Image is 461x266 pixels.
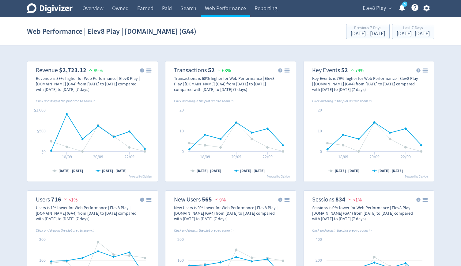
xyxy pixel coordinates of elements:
[208,66,215,74] strong: 52
[41,149,46,154] text: $0
[312,66,340,74] dt: Key Events
[30,64,155,179] svg: Revenue $2,723.12 89%
[216,68,222,72] img: positive-performance.svg
[316,257,322,263] text: 200
[36,99,95,104] i: Click and drag in the plot area to zoom in
[177,237,184,242] text: 200
[124,154,134,159] text: 22/09
[240,168,265,173] text: [DATE] - [DATE]
[59,168,83,173] text: [DATE] - [DATE]
[174,76,280,92] div: Transactions is 68% higher for Web Performance | Elev8 Play | [DOMAIN_NAME] (GA4) from [DATE] to ...
[338,154,348,159] text: 18/09
[312,205,418,221] div: Sessions is 0% lower for Web Performance | Elev8 Play | [DOMAIN_NAME] (GA4) from [DATE] to [DATE]...
[361,3,393,13] button: Elev8 Play
[102,168,127,173] text: [DATE] - [DATE]
[179,128,184,134] text: 10
[129,175,153,178] text: Powered by Digivizer
[177,257,184,263] text: 100
[36,228,95,233] i: Click and drag in the plot area to zoom in
[36,196,50,203] dt: Users
[174,99,233,104] i: Click and drag in the plot area to zoom in
[401,154,411,159] text: 22/09
[363,3,386,13] span: Elev8 Play
[36,205,142,221] div: Users is 1% lower for Web Performance | Elev8 Play | [DOMAIN_NAME] (GA4) from [DATE] to [DATE] co...
[402,2,407,7] a: 5
[347,197,362,203] span: <1%
[27,22,196,41] h1: Web Performance | Elev8 Play | [DOMAIN_NAME] (GA4)
[202,195,212,204] strong: 565
[182,149,184,154] text: 0
[306,64,432,179] svg: Key Events 52 79%
[197,168,221,173] text: [DATE] - [DATE]
[351,26,385,31] div: Previous 7 Days
[88,68,103,74] span: 89%
[378,168,403,173] text: [DATE] - [DATE]
[213,197,219,201] img: negative-performance.svg
[174,196,201,203] dt: New Users
[318,107,322,113] text: 20
[346,24,390,39] button: Previous 7 Days[DATE] - [DATE]
[59,66,86,74] strong: $2,723.12
[312,196,334,203] dt: Sessions
[51,195,61,204] strong: 716
[312,228,372,233] i: Click and drag in the plot area to zoom in
[62,154,72,159] text: 18/09
[312,76,418,92] div: Key Events is 79% higher for Web Performance | Elev8 Play | [DOMAIN_NAME] (GA4) from [DATE] to [D...
[93,154,103,159] text: 20/09
[62,197,77,203] span: <1%
[36,76,142,92] div: Revenue is 89% higher for Web Performance | Elev8 Play | [DOMAIN_NAME] (GA4) from [DATE] to [DATE...
[39,237,46,242] text: 200
[351,31,385,37] div: [DATE] - [DATE]
[397,31,430,37] div: [DATE] - [DATE]
[231,154,241,159] text: 20/09
[349,68,355,72] img: positive-performance.svg
[36,66,58,74] dt: Revenue
[263,154,273,159] text: 22/09
[397,26,430,31] div: Last 7 Days
[174,205,280,221] div: New Users is 9% lower for Web Performance | Elev8 Play | [DOMAIN_NAME] (GA4) from [DATE] to [DATE...
[174,228,233,233] i: Click and drag in the plot area to zoom in
[335,195,346,204] strong: 834
[312,99,372,104] i: Click and drag in the plot area to zoom in
[349,68,364,74] span: 79%
[387,6,393,11] span: expand_more
[200,154,210,159] text: 18/09
[174,66,207,74] dt: Transactions
[216,68,231,74] span: 68%
[341,66,348,74] strong: 52
[37,128,46,134] text: $500
[62,197,69,201] img: negative-performance.svg
[179,107,184,113] text: 20
[213,197,226,203] span: 9%
[318,128,322,134] text: 10
[316,237,322,242] text: 400
[320,149,322,154] text: 0
[392,24,434,39] button: Last 7 Days[DATE]- [DATE]
[347,197,353,201] img: negative-performance.svg
[168,64,293,179] svg: Transactions 52 68%
[369,154,380,159] text: 20/09
[335,168,359,173] text: [DATE] - [DATE]
[39,257,46,263] text: 100
[267,175,291,178] text: Powered by Digivizer
[404,2,405,6] text: 5
[88,68,94,72] img: positive-performance.svg
[405,175,429,178] text: Powered by Digivizer
[34,107,46,113] text: $1,000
